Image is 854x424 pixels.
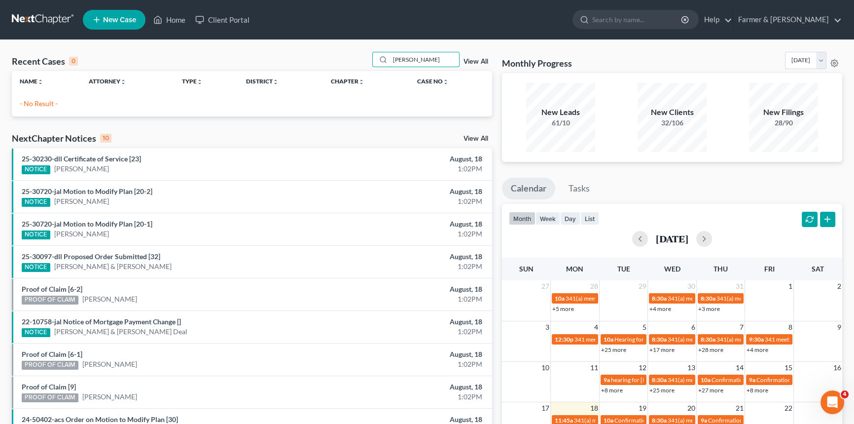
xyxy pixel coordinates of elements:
[749,376,755,384] span: 9a
[617,265,630,273] span: Tue
[555,336,573,343] span: 12:30p
[540,402,550,414] span: 17
[463,58,488,65] a: View All
[335,392,482,402] div: 1:02PM
[638,402,647,414] span: 19
[841,390,849,398] span: 4
[148,11,190,29] a: Home
[502,178,555,199] a: Calendar
[614,417,726,424] span: Confirmation hearing for [PERSON_NAME]
[335,252,482,262] div: August, 18
[733,11,842,29] a: Farmer & [PERSON_NAME]
[787,280,793,292] span: 1
[686,402,696,414] span: 20
[601,346,626,353] a: +25 more
[836,321,842,333] span: 9
[580,212,599,225] button: list
[593,321,599,333] span: 4
[540,362,550,374] span: 10
[574,336,724,343] span: 341 meeting for [PERSON_NAME]-[GEOGRAPHIC_DATA]
[526,118,595,128] div: 61/10
[832,362,842,374] span: 16
[698,386,723,394] a: +27 more
[335,317,482,327] div: August, 18
[560,178,599,199] a: Tasks
[604,417,613,424] span: 10a
[190,11,254,29] a: Client Portal
[22,220,152,228] a: 25-30720-jal Motion to Modify Plan [20-1]
[54,196,109,206] a: [PERSON_NAME]
[701,376,711,384] span: 10a
[335,382,482,392] div: August, 18
[12,132,111,144] div: NextChapter Notices
[652,295,667,302] span: 8:30a
[335,294,482,304] div: 1:02PM
[22,317,181,326] a: 22-10758-jal Notice of Mortgage Payment Change []
[589,402,599,414] span: 18
[652,417,667,424] span: 8:30a
[390,52,459,67] input: Search by name...
[20,99,484,109] p: - No Result -
[22,198,50,207] div: NOTICE
[787,321,793,333] span: 8
[638,118,707,128] div: 32/106
[519,265,534,273] span: Sun
[820,390,844,414] iframe: Intercom live chat
[22,165,50,174] div: NOTICE
[713,265,728,273] span: Thu
[82,392,137,402] a: [PERSON_NAME]
[668,376,815,384] span: 341(a) meeting for [PERSON_NAME] & [PERSON_NAME]
[783,402,793,414] span: 22
[716,336,812,343] span: 341(a) meeting for [PERSON_NAME]
[638,280,647,292] span: 29
[749,107,818,118] div: New Filings
[12,55,78,67] div: Recent Cases
[701,417,707,424] span: 9a
[22,383,76,391] a: Proof of Claim [9]
[701,295,715,302] span: 8:30a
[566,265,583,273] span: Mon
[335,359,482,369] div: 1:02PM
[22,361,78,370] div: PROOF OF CLAIM
[668,336,797,343] span: 341(a) meeting for Greisis De La [PERSON_NAME]
[749,118,818,128] div: 28/90
[589,362,599,374] span: 11
[641,321,647,333] span: 5
[686,280,696,292] span: 30
[664,265,680,273] span: Wed
[335,219,482,229] div: August, 18
[502,57,572,69] h3: Monthly Progress
[611,376,739,384] span: hearing for [PERSON_NAME] & [PERSON_NAME]
[566,295,661,302] span: 341(a) meeting for [PERSON_NAME]
[540,280,550,292] span: 27
[836,280,842,292] span: 2
[20,77,43,85] a: Nameunfold_more
[656,233,688,244] h2: [DATE]
[335,229,482,239] div: 1:02PM
[701,336,715,343] span: 8:30a
[54,262,172,271] a: [PERSON_NAME] & [PERSON_NAME]
[335,187,482,196] div: August, 18
[649,386,675,394] a: +25 more
[335,154,482,164] div: August, 18
[335,349,482,359] div: August, 18
[589,280,599,292] span: 28
[604,376,610,384] span: 9a
[22,296,78,305] div: PROOF OF CLAIM
[699,11,732,29] a: Help
[560,212,580,225] button: day
[708,417,820,424] span: Confirmation hearing for [PERSON_NAME]
[668,295,763,302] span: 341(a) meeting for [PERSON_NAME]
[735,280,745,292] span: 31
[601,386,623,394] a: +8 more
[555,417,573,424] span: 11:45a
[335,164,482,174] div: 1:02PM
[812,265,824,273] span: Sat
[100,134,111,143] div: 10
[652,376,667,384] span: 8:30a
[89,77,126,85] a: Attorneyunfold_more
[22,154,141,163] a: 25-30230-dll Certificate of Service [23]
[54,229,109,239] a: [PERSON_NAME]
[69,57,78,66] div: 0
[749,336,764,343] span: 9:30a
